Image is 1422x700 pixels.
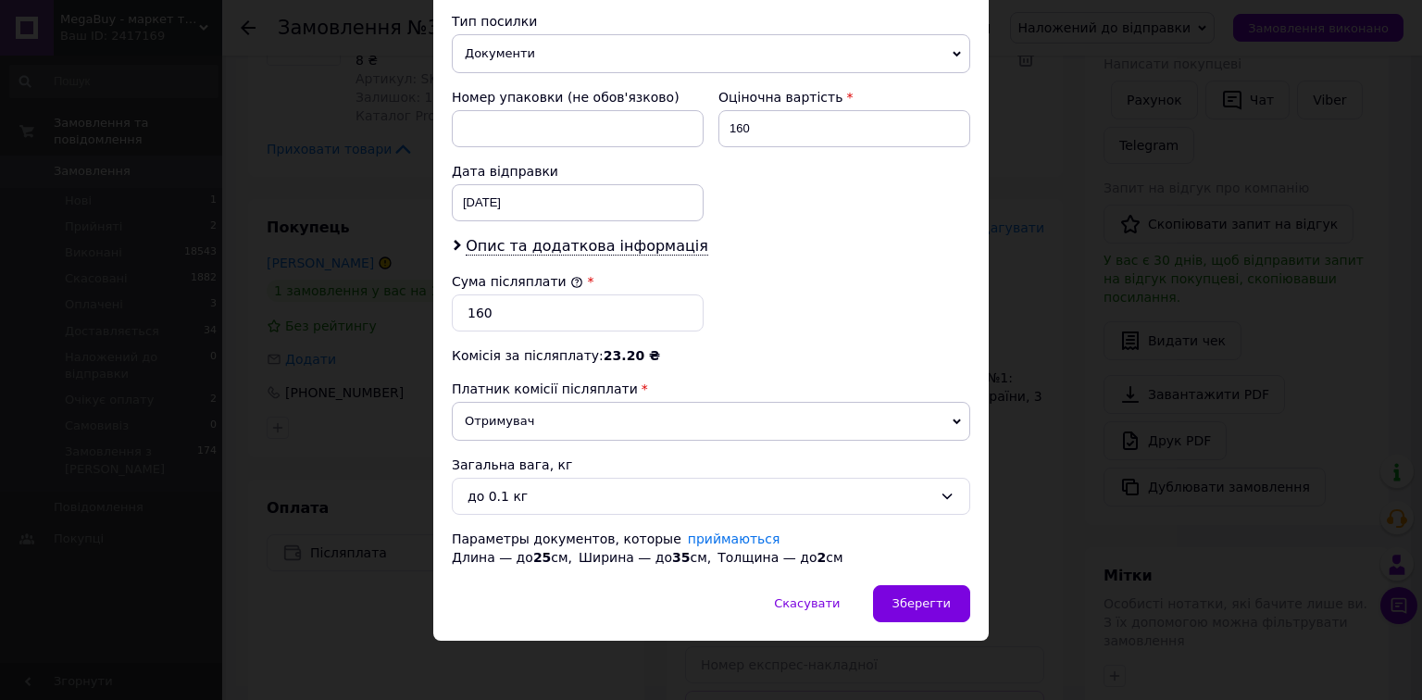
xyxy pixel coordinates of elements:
span: 25 [533,550,551,565]
span: 23.20 ₴ [604,348,660,363]
span: Опис та додаткова інформація [466,237,708,256]
div: Дата відправки [452,162,704,181]
span: Документи [452,34,970,73]
div: Загальна вага, кг [452,456,970,474]
label: Сума післяплати [452,274,583,289]
span: Отримувач [452,402,970,441]
div: Комісія за післяплату: [452,346,970,365]
span: Платник комісії післяплати [452,381,638,396]
div: Номер упаковки (не обов'язково) [452,88,704,106]
div: до 0.1 кг [468,486,932,506]
span: Тип посилки [452,14,537,29]
span: Скасувати [774,596,840,610]
div: Параметры документов, которые Длина — до см, Ширина — до см, Толщина — до см [452,530,970,567]
a: приймаються [688,531,780,546]
span: 2 [817,550,826,565]
div: Оціночна вартість [718,88,970,106]
span: 35 [672,550,690,565]
span: Зберегти [892,596,951,610]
